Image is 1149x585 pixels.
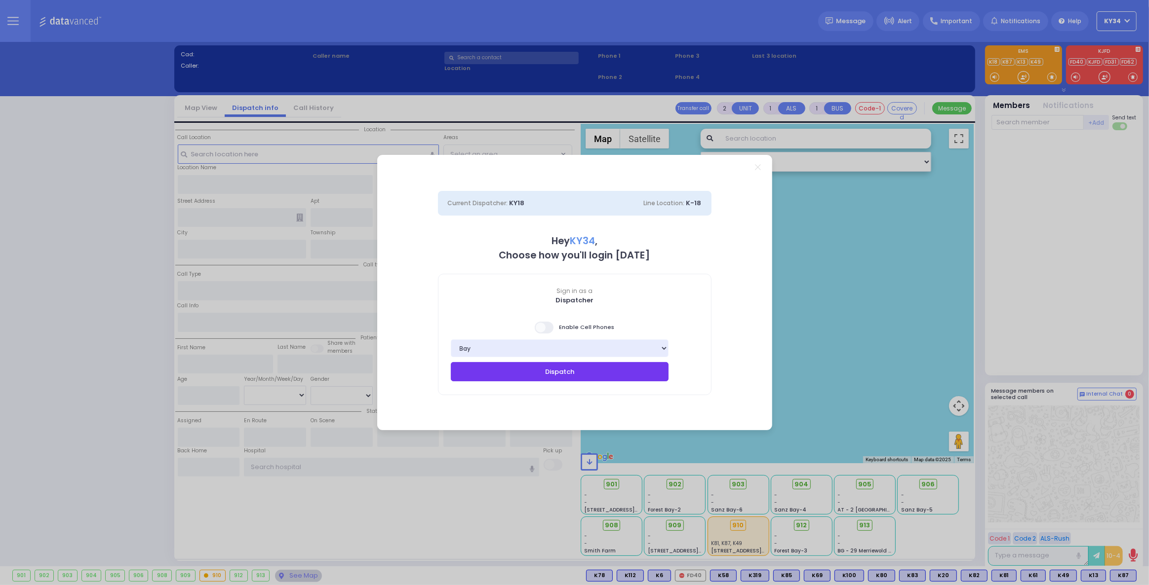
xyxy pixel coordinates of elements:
span: Line Location: [644,199,685,207]
a: Close [755,164,760,170]
span: Current Dispatcher: [448,199,508,207]
span: Sign in as a [438,287,711,295]
b: Dispatcher [555,295,594,305]
button: Dispatch [451,362,669,381]
b: Choose how you'll login [DATE] [499,249,650,262]
span: K-18 [686,198,702,208]
span: KY34 [570,234,595,248]
b: Hey , [552,234,597,248]
span: KY18 [510,198,525,208]
span: Enable Cell Phones [535,321,615,334]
